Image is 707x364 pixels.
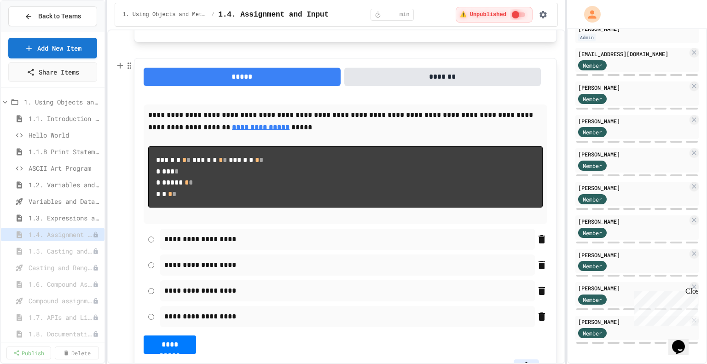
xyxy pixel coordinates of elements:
[218,9,329,20] span: 1.4. Assignment and Input
[583,195,602,203] span: Member
[578,50,688,58] div: [EMAIL_ADDRESS][DOMAIN_NAME]
[8,6,97,26] button: Back to Teams
[29,263,93,272] span: Casting and Ranges of variables - Quiz
[211,11,214,18] span: /
[8,38,97,58] a: Add New Item
[93,231,99,238] div: Unpublished
[24,97,101,107] span: 1. Using Objects and Methods
[583,229,602,237] span: Member
[29,329,93,339] span: 1.8. Documentation with Comments and Preconditions
[29,296,93,306] span: Compound assignment operators - Quiz
[578,184,688,192] div: [PERSON_NAME]
[29,312,93,322] span: 1.7. APIs and Libraries
[583,295,602,304] span: Member
[6,347,51,359] a: Publish
[578,217,688,225] div: [PERSON_NAME]
[29,196,101,206] span: Variables and Data Types - Quiz
[93,331,99,337] div: Unpublished
[29,114,101,123] span: 1.1. Introduction to Algorithms, Programming, and Compilers
[668,327,698,355] iframe: chat widget
[93,314,99,321] div: Unpublished
[29,279,93,289] span: 1.6. Compound Assignment Operators
[38,12,81,21] span: Back to Teams
[583,95,602,103] span: Member
[583,262,602,270] span: Member
[400,11,410,18] span: min
[8,62,97,82] a: Share Items
[29,147,101,156] span: 1.1.B Print Statements
[631,287,698,326] iframe: chat widget
[578,318,688,326] div: [PERSON_NAME]
[574,4,603,25] div: My Account
[29,213,101,223] span: 1.3. Expressions and Output [New]
[578,83,688,92] div: [PERSON_NAME]
[459,11,506,18] span: ⚠️ Unpublished
[583,162,602,170] span: Member
[55,347,99,359] a: Delete
[583,61,602,69] span: Member
[578,34,596,41] div: Admin
[455,7,533,23] div: ⚠️ Students cannot see this content! Click the toggle to publish it and make it visible to your c...
[583,128,602,136] span: Member
[29,180,101,190] span: 1.2. Variables and Data Types
[29,246,93,256] span: 1.5. Casting and Ranges of Values
[29,163,101,173] span: ASCII Art Program
[93,298,99,304] div: Unpublished
[93,265,99,271] div: Unpublished
[578,150,688,158] div: [PERSON_NAME]
[93,281,99,288] div: Unpublished
[578,251,688,259] div: [PERSON_NAME]
[29,230,93,239] span: 1.4. Assignment and Input
[578,117,688,125] div: [PERSON_NAME]
[583,329,602,337] span: Member
[93,248,99,254] div: Unpublished
[578,284,688,292] div: [PERSON_NAME]
[122,11,208,18] span: 1. Using Objects and Methods
[29,130,101,140] span: Hello World
[4,4,64,58] div: Chat with us now!Close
